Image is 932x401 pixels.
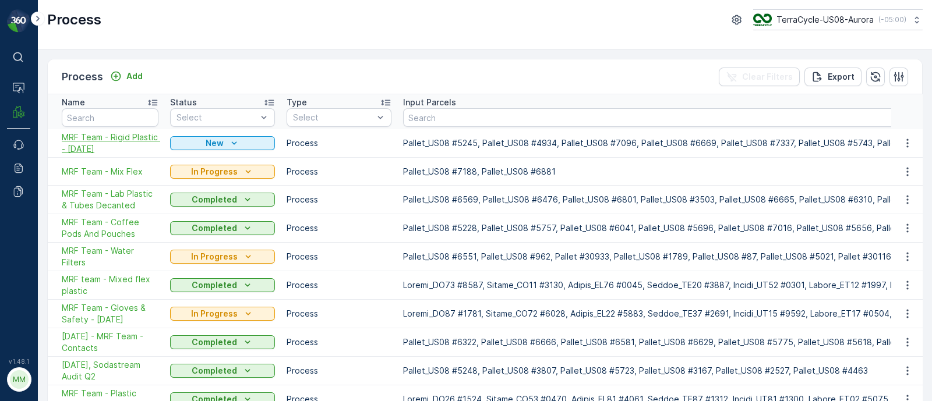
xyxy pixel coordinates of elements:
p: Completed [192,336,237,348]
td: Process [281,158,397,186]
p: Select [176,112,257,123]
td: Process [281,328,397,357]
button: TerraCycle-US08-Aurora(-05:00) [753,9,923,30]
td: Process [281,271,397,300]
button: In Progress [170,165,275,179]
td: Process [281,129,397,158]
p: Process [62,69,103,85]
img: image_ci7OI47.png [753,13,772,26]
span: [DATE], Sodastream Audit Q2 [62,359,158,382]
a: MRF team - Mixed flex plastic [62,274,158,297]
td: Process [281,214,397,243]
a: 2025-08-01 - MRF Team - Contacts [62,331,158,354]
p: Completed [192,222,237,234]
button: Completed [170,278,275,292]
button: Completed [170,335,275,349]
p: Type [287,97,307,108]
td: Process [281,357,397,385]
span: [DATE] - MRF Team - Contacts [62,331,158,354]
button: In Progress [170,307,275,321]
a: MRF Team - Coffee Pods And Pouches [62,217,158,240]
span: v 1.48.1 [7,358,30,365]
button: Export [804,68,862,86]
span: MRF Team - Rigid Plastic - [DATE] [62,132,158,155]
p: Clear Filters [742,71,793,83]
span: MRF Team - Gloves & Safety - [DATE] [62,302,158,325]
p: Input Parcels [403,97,456,108]
button: In Progress [170,250,275,264]
p: Completed [192,194,237,205]
p: In Progress [191,166,238,178]
img: logo [7,9,30,33]
td: Process [281,300,397,328]
p: Completed [192,365,237,377]
p: Add [126,70,143,82]
p: Completed [192,279,237,291]
button: Add [105,69,147,83]
p: Name [62,97,85,108]
input: Search [62,108,158,127]
button: Clear Filters [719,68,800,86]
p: TerraCycle-US08-Aurora [776,14,874,26]
td: Process [281,243,397,271]
a: MRF Team - Lab Plastic & Tubes Decanted [62,188,158,211]
button: New [170,136,275,150]
a: MRF Team - Water Filters [62,245,158,268]
button: Completed [170,364,275,378]
button: Completed [170,193,275,207]
p: Process [47,10,101,29]
p: In Progress [191,308,238,320]
a: 7/22/25, Sodastream Audit Q2 [62,359,158,382]
p: Export [828,71,855,83]
td: Process [281,186,397,214]
a: MRF Team - Rigid Plastic - 8/13/25 [62,132,158,155]
div: MM [10,370,29,389]
a: MRF Team - Mix Flex [62,166,158,178]
button: MM [7,367,30,392]
p: Select [293,112,373,123]
p: In Progress [191,251,238,262]
p: Status [170,97,197,108]
p: ( -05:00 ) [878,15,906,24]
button: Completed [170,221,275,235]
a: MRF Team - Gloves & Safety - 8/04/2025 [62,302,158,325]
p: New [206,137,224,149]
